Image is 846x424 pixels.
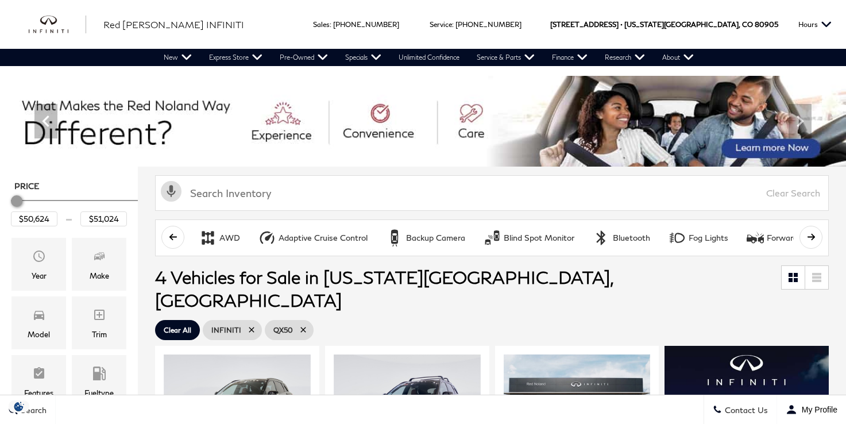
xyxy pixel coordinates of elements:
[32,305,46,328] span: Model
[34,104,57,138] div: Previous
[155,175,829,211] input: Search Inventory
[410,145,421,157] span: Go to slide 4
[92,305,106,328] span: Trim
[722,405,768,415] span: Contact Us
[200,49,271,66] a: Express Store
[271,49,337,66] a: Pre-Owned
[484,229,501,246] div: Blind Spot Monitor
[777,395,846,424] button: Open user profile menu
[219,233,240,243] div: AWD
[103,18,244,32] a: Red [PERSON_NAME] INFINITI
[452,20,454,29] span: :
[799,226,822,249] button: scroll right
[333,20,399,29] a: [PHONE_NUMBER]
[11,211,57,226] input: Minimum
[426,145,437,157] span: Go to slide 5
[669,229,686,246] div: Fog Lights
[593,229,610,246] div: Bluetooth
[199,229,217,246] div: AWD
[90,269,109,282] div: Make
[504,233,574,243] div: Blind Spot Monitor
[11,238,66,291] div: YearYear
[654,49,702,66] a: About
[92,328,107,341] div: Trim
[155,49,702,66] nav: Main Navigation
[92,364,106,387] span: Fueltype
[455,20,521,29] a: [PHONE_NUMBER]
[380,226,472,250] button: Backup CameraBackup Camera
[14,181,123,191] h5: Price
[586,226,656,250] button: BluetoothBluetooth
[458,145,469,157] span: Go to slide 7
[29,16,86,34] a: infiniti
[11,355,66,408] div: FeaturesFeatures
[662,226,735,250] button: Fog LightsFog Lights
[313,20,330,29] span: Sales
[689,233,728,243] div: Fog Lights
[164,323,191,337] span: Clear All
[103,19,244,30] span: Red [PERSON_NAME] INFINITI
[258,229,276,246] div: Adaptive Cruise Control
[393,145,405,157] span: Go to slide 3
[161,181,181,202] svg: Click to toggle on voice search
[789,104,812,138] div: Next
[72,238,126,291] div: MakeMake
[477,226,581,250] button: Blind Spot MonitorBlind Spot Monitor
[337,49,390,66] a: Specials
[273,323,293,337] span: QX50
[32,269,47,282] div: Year
[468,49,543,66] a: Service & Parts
[550,20,778,29] a: [STREET_ADDRESS] • [US_STATE][GEOGRAPHIC_DATA], CO 80905
[613,233,650,243] div: Bluetooth
[11,195,22,207] div: Minimum Price
[543,49,596,66] a: Finance
[193,226,246,250] button: AWDAWD
[92,246,106,269] span: Make
[386,229,403,246] div: Backup Camera
[84,387,114,399] div: Fueltype
[32,246,46,269] span: Year
[377,145,389,157] span: Go to slide 2
[80,211,127,226] input: Maximum
[155,267,613,310] span: 4 Vehicles for Sale in [US_STATE][GEOGRAPHIC_DATA], [GEOGRAPHIC_DATA]
[797,405,837,414] span: My Profile
[211,323,241,337] span: INFINITI
[28,328,50,341] div: Model
[474,145,485,157] span: Go to slide 8
[11,191,127,226] div: Price
[24,387,53,399] div: Features
[161,226,184,249] button: scroll left
[11,296,66,349] div: ModelModel
[430,20,452,29] span: Service
[6,400,32,413] section: Click to Open Cookie Consent Modal
[32,364,46,387] span: Features
[155,49,200,66] a: New
[406,233,465,243] div: Backup Camera
[72,355,126,408] div: FueltypeFueltype
[6,400,32,413] img: Opt-Out Icon
[18,405,47,415] span: Search
[279,233,368,243] div: Adaptive Cruise Control
[596,49,654,66] a: Research
[747,229,764,246] div: Forward Collision Warning
[390,49,468,66] a: Unlimited Confidence
[330,20,331,29] span: :
[361,145,373,157] span: Go to slide 1
[442,145,453,157] span: Go to slide 6
[72,296,126,349] div: TrimTrim
[29,16,86,34] img: INFINITI
[252,226,374,250] button: Adaptive Cruise ControlAdaptive Cruise Control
